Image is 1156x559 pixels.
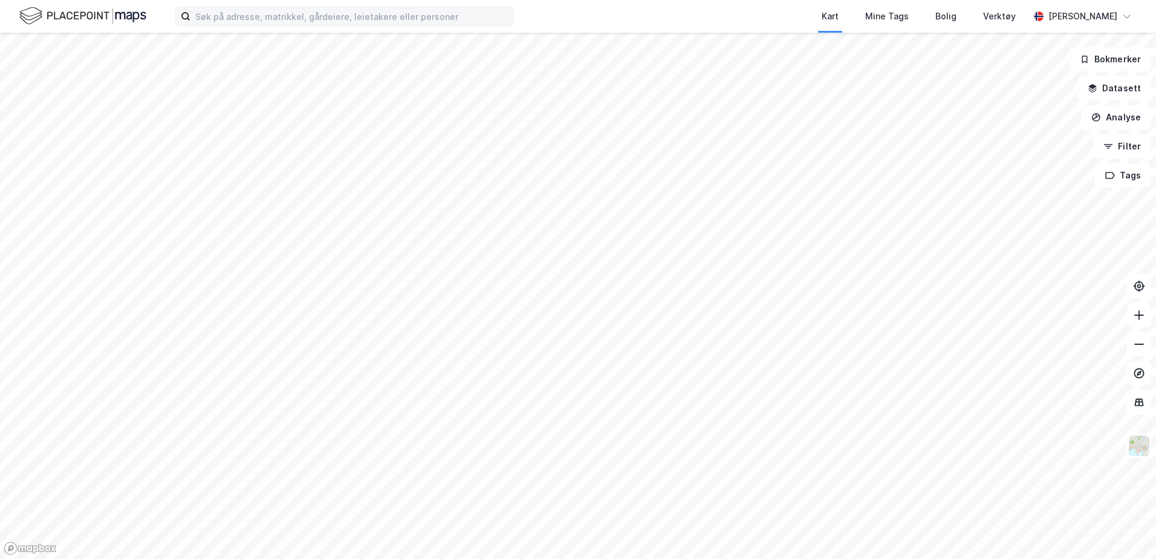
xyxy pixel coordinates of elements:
[935,9,956,24] div: Bolig
[865,9,909,24] div: Mine Tags
[1048,9,1117,24] div: [PERSON_NAME]
[822,9,839,24] div: Kart
[190,7,513,25] input: Søk på adresse, matrikkel, gårdeiere, leietakere eller personer
[1096,501,1156,559] iframe: Chat Widget
[983,9,1016,24] div: Verktøy
[19,5,146,27] img: logo.f888ab2527a4732fd821a326f86c7f29.svg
